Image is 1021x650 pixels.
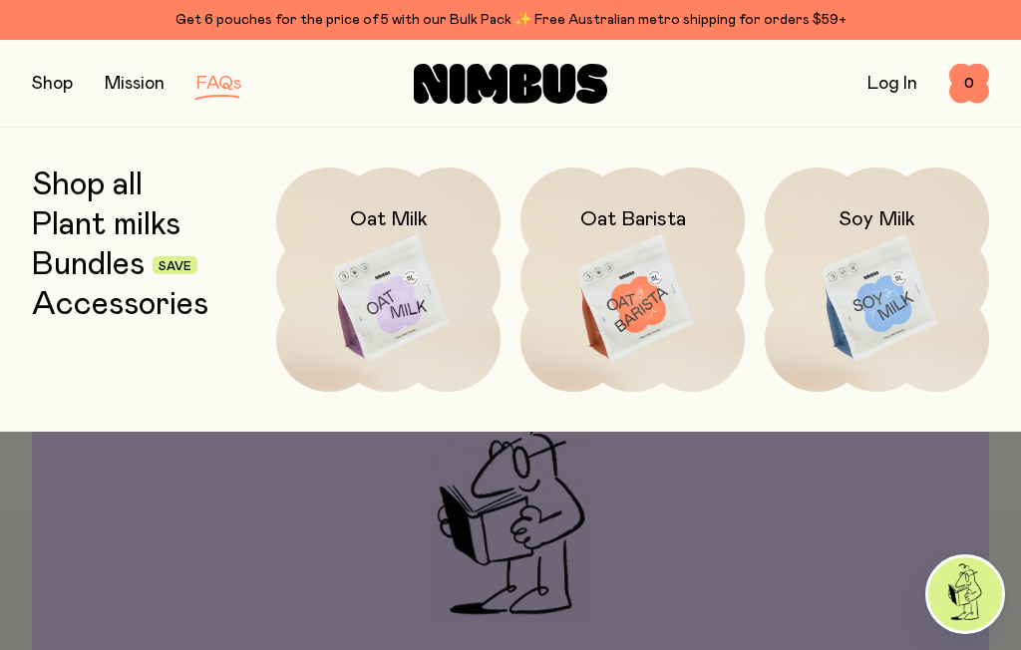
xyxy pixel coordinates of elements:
a: Log In [867,75,917,93]
a: Accessories [32,287,208,323]
h2: Oat Milk [350,207,428,231]
a: Oat Barista [520,167,745,392]
h2: Soy Milk [839,207,915,231]
h2: Oat Barista [580,207,686,231]
a: Soy Milk [765,167,989,392]
a: FAQs [196,75,241,93]
button: 0 [949,64,989,104]
span: Save [159,260,191,272]
a: Bundles [32,247,145,283]
img: agent [928,557,1002,631]
a: Shop all [32,167,143,203]
a: Plant milks [32,207,180,243]
a: Oat Milk [276,167,501,392]
a: Mission [105,75,165,93]
div: Get 6 pouches for the price of 5 with our Bulk Pack ✨ Free Australian metro shipping for orders $59+ [32,8,989,32]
